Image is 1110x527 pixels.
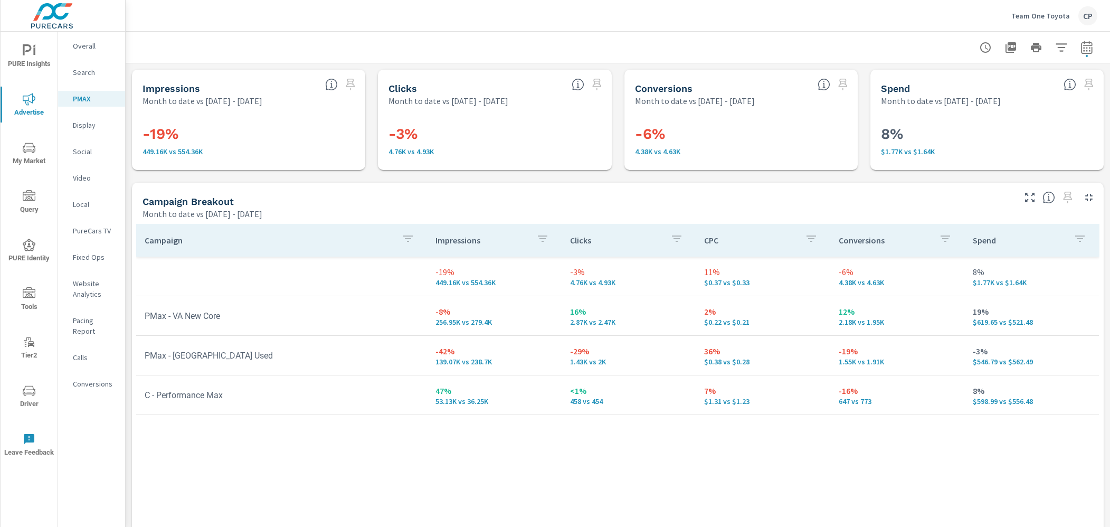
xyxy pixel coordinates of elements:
[570,266,688,278] p: -3%
[435,397,553,406] p: 53,133 vs 36,251
[839,384,956,397] p: -16%
[570,318,688,326] p: 2,871 vs 2,474
[570,357,688,366] p: 1,429 vs 1,999
[58,64,125,80] div: Search
[704,384,822,397] p: 7%
[73,41,117,51] p: Overall
[1051,37,1072,58] button: Apply Filters
[143,95,262,107] p: Month to date vs [DATE] - [DATE]
[1059,189,1076,206] span: Select a preset comparison range to save this widget
[58,170,125,186] div: Video
[388,147,601,156] p: 4,758 vs 4,927
[435,345,553,357] p: -42%
[973,235,1065,246] p: Spend
[325,78,338,91] span: The number of times an ad was shown on your behalf.
[570,345,688,357] p: -29%
[73,379,117,389] p: Conversions
[570,278,688,287] p: 4,758 vs 4,927
[4,287,54,313] span: Tools
[704,266,822,278] p: 11%
[973,384,1090,397] p: 8%
[973,266,1090,278] p: 8%
[58,91,125,107] div: PMAX
[342,76,359,93] span: Select a preset comparison range to save this widget
[435,357,553,366] p: 139,071 vs 238,702
[435,235,528,246] p: Impressions
[635,95,755,107] p: Month to date vs [DATE] - [DATE]
[704,305,822,318] p: 2%
[1078,6,1097,25] div: CP
[388,125,601,143] h3: -3%
[635,83,692,94] h5: Conversions
[58,117,125,133] div: Display
[388,95,508,107] p: Month to date vs [DATE] - [DATE]
[881,95,1001,107] p: Month to date vs [DATE] - [DATE]
[136,303,427,330] td: PMax - VA New Core
[1042,191,1055,204] span: This is a summary of PMAX performance results by campaign. Each column can be sorted.
[839,397,956,406] p: 647 vs 773
[73,352,117,363] p: Calls
[435,266,553,278] p: -19%
[1000,37,1021,58] button: "Export Report to PDF"
[1,32,58,469] div: nav menu
[973,397,1090,406] p: $598.99 vs $556.48
[570,384,688,397] p: <1%
[1080,76,1097,93] span: Select a preset comparison range to save this widget
[881,147,1093,156] p: $1,765 vs $1,640
[4,93,54,119] span: Advertise
[58,38,125,54] div: Overall
[839,305,956,318] p: 12%
[143,125,355,143] h3: -19%
[58,350,125,365] div: Calls
[973,318,1090,326] p: $619.65 vs $521.48
[4,433,54,459] span: Leave Feedback
[58,249,125,265] div: Fixed Ops
[834,76,851,93] span: Select a preset comparison range to save this widget
[4,44,54,70] span: PURE Insights
[570,235,662,246] p: Clicks
[839,318,956,326] p: 2,181 vs 1,953
[4,384,54,410] span: Driver
[73,278,117,299] p: Website Analytics
[58,144,125,159] div: Social
[143,196,234,207] h5: Campaign Breakout
[143,83,200,94] h5: Impressions
[973,345,1090,357] p: -3%
[973,305,1090,318] p: 19%
[58,196,125,212] div: Local
[73,173,117,183] p: Video
[704,345,822,357] p: 36%
[839,357,956,366] p: 1,550 vs 1,907
[4,190,54,216] span: Query
[973,357,1090,366] p: $546.79 vs $562.49
[73,120,117,130] p: Display
[1076,37,1097,58] button: Select Date Range
[570,305,688,318] p: 16%
[73,199,117,210] p: Local
[435,318,553,326] p: 256,952 vs 279,403
[143,208,262,220] p: Month to date vs [DATE] - [DATE]
[73,93,117,104] p: PMAX
[4,336,54,362] span: Tier2
[839,345,956,357] p: -19%
[704,318,822,326] p: $0.22 vs $0.21
[4,142,54,167] span: My Market
[704,397,822,406] p: $1.31 vs $1.23
[73,146,117,157] p: Social
[1026,37,1047,58] button: Print Report
[58,313,125,339] div: Pacing Report
[881,83,910,94] h5: Spend
[973,278,1090,287] p: $1,765.42 vs $1,640.44
[704,278,822,287] p: $0.37 vs $0.33
[73,252,117,262] p: Fixed Ops
[1064,78,1076,91] span: The amount of money spent on advertising during the period.
[58,223,125,239] div: PureCars TV
[58,276,125,302] div: Website Analytics
[145,235,393,246] p: Campaign
[4,239,54,265] span: PURE Identity
[570,397,688,406] p: 458 vs 454
[388,83,417,94] h5: Clicks
[73,225,117,236] p: PureCars TV
[704,357,822,366] p: $0.38 vs $0.28
[143,147,355,156] p: 449,156 vs 554,356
